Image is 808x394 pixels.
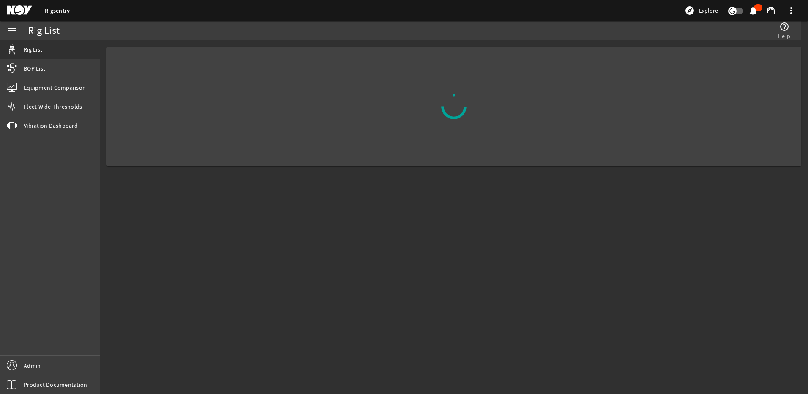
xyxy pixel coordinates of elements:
mat-icon: help_outline [779,22,789,32]
mat-icon: explore [685,5,695,16]
a: Rigsentry [45,7,70,15]
span: Help [778,32,790,40]
span: BOP List [24,64,45,73]
span: Equipment Comparison [24,83,86,92]
mat-icon: support_agent [766,5,776,16]
span: Explore [699,6,718,15]
div: Rig List [28,27,60,35]
span: Fleet Wide Thresholds [24,102,82,111]
span: Rig List [24,45,42,54]
mat-icon: vibration [7,120,17,131]
button: Explore [681,4,721,17]
button: more_vert [781,0,801,21]
mat-icon: menu [7,26,17,36]
span: Product Documentation [24,380,87,389]
span: Admin [24,361,41,370]
span: Vibration Dashboard [24,121,78,130]
mat-icon: notifications [748,5,758,16]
